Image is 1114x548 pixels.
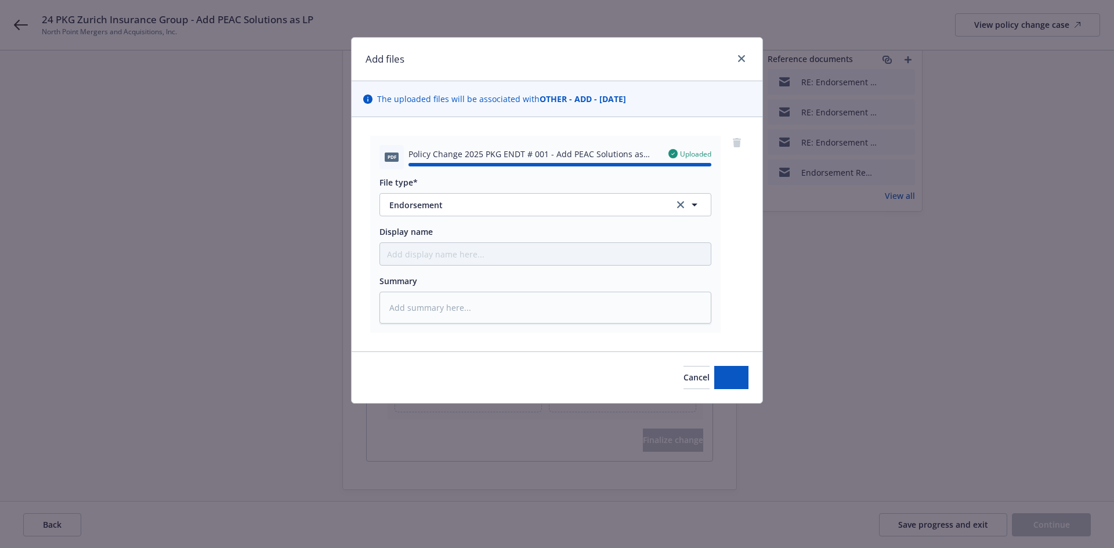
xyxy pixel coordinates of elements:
[674,198,688,212] a: clear selection
[389,199,658,211] span: Endorsement
[385,153,399,161] span: pdf
[714,366,748,389] button: Add files
[683,366,710,389] button: Cancel
[366,52,404,67] h1: Add files
[680,149,711,159] span: Uploaded
[379,177,418,188] span: File type*
[379,275,417,286] span: Summary
[377,93,626,105] span: The uploaded files will be associated with
[540,93,626,104] strong: OTHER - ADD - [DATE]
[380,243,711,265] input: Add display name here...
[379,193,711,216] button: Endorsementclear selection
[379,226,433,237] span: Display name
[683,372,710,383] span: Cancel
[735,52,748,66] a: close
[408,148,659,160] span: Policy Change 2025 PKG ENDT # 001 - Add PEAC Solutions as LP.pdf
[730,136,744,150] a: remove
[714,372,748,383] span: Add files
